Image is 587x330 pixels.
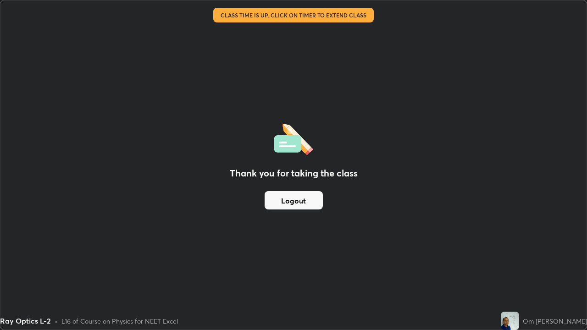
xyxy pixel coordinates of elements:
div: • [55,316,58,326]
div: L16 of Course on Physics for NEET Excel [61,316,178,326]
img: offlineFeedback.1438e8b3.svg [274,121,313,155]
button: Logout [265,191,323,209]
img: 67b181e9659b48ee810f83dec316da54.jpg [501,312,519,330]
div: Om [PERSON_NAME] [523,316,587,326]
h2: Thank you for taking the class [230,166,358,180]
